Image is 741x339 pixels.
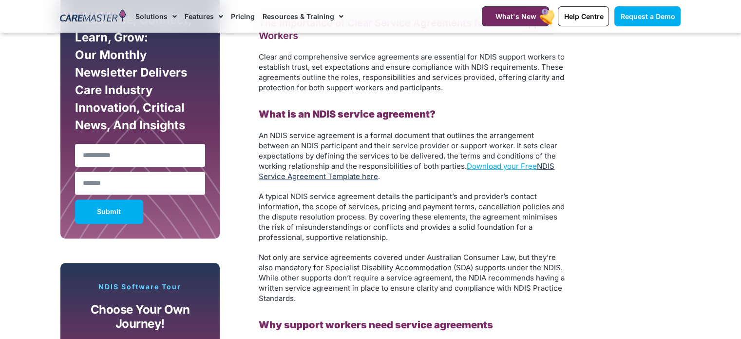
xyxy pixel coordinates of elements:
[75,199,143,224] button: Submit
[60,9,126,24] img: CareMaster Logo
[70,282,210,291] p: NDIS Software Tour
[73,11,208,139] div: Subscribe, Connect, Learn, Grow: Our Monthly Newsletter Delivers Care Industry Innovation, Critic...
[558,6,609,26] a: Help Centre
[259,192,565,242] span: A typical NDIS service agreement details the participant’s and provider’s contact information, th...
[97,209,121,214] span: Submit
[259,130,566,181] p: .
[467,161,537,171] a: Download your Free
[495,12,536,20] span: What's New
[259,319,493,331] b: Why support workers need service agreements
[564,12,603,20] span: Help Centre
[259,161,554,181] a: NDIS Service Agreement Template here
[620,12,675,20] span: Request a Demo
[614,6,681,26] a: Request a Demo
[259,131,557,171] span: An NDIS service agreement is a formal document that outlines the arrangement between an NDIS part...
[259,52,565,92] span: Clear and comprehensive service agreements are essential for NDIS support workers to establish tr...
[482,6,549,26] a: What's New
[259,253,565,303] span: Not only are service agreements covered under Australian Consumer Law, but they’re also mandatory...
[75,11,206,229] form: New Form
[259,108,436,120] b: What is an NDIS service agreement?
[77,303,203,331] p: Choose your own journey!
